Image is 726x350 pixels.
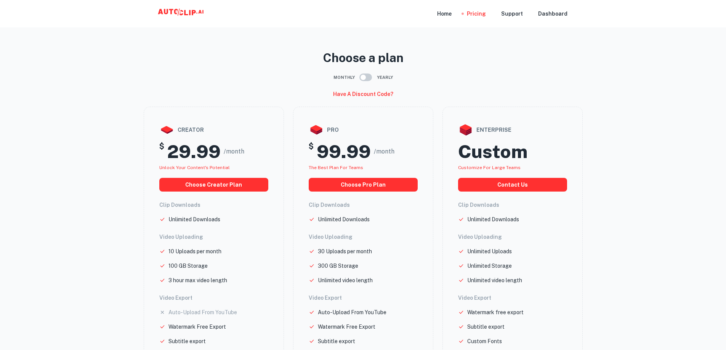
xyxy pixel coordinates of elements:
[168,323,226,331] p: Watermark Free Export
[159,201,268,209] h6: Clip Downloads
[458,122,567,137] div: enterprise
[159,122,268,137] div: creator
[318,323,375,331] p: Watermark Free Export
[309,141,314,163] h5: $
[168,337,206,345] p: Subtitle export
[467,308,524,316] p: Watermark free export
[458,233,567,241] h6: Video Uploading
[309,201,418,209] h6: Clip Downloads
[159,178,268,192] button: choose creator plan
[168,308,237,316] p: Auto-Upload From YouTube
[467,247,512,256] p: Unlimited Uploads
[167,141,221,163] h2: 29.99
[330,88,396,101] button: Have a discount code?
[318,247,372,256] p: 30 Uploads per month
[318,276,373,284] p: Unlimited video length
[168,247,221,256] p: 10 Uploads per month
[159,141,164,163] h5: $
[458,141,527,163] h2: Custom
[377,74,393,81] span: Yearly
[224,147,244,156] span: /month
[458,178,567,192] button: Contact us
[467,337,502,345] p: Custom Fonts
[309,178,418,192] button: choose pro plan
[458,201,567,209] h6: Clip Downloads
[318,337,355,345] p: Subtitle export
[317,141,371,163] h2: 99.99
[159,294,268,302] h6: Video Export
[333,74,355,81] span: Monthly
[467,323,505,331] p: Subtitle export
[144,49,583,67] p: Choose a plan
[309,165,363,170] span: The best plan for teams
[333,90,393,98] h6: Have a discount code?
[458,165,521,170] span: Customize for large teams
[467,215,519,224] p: Unlimited Downloads
[318,262,358,270] p: 300 GB Storage
[467,262,512,270] p: Unlimited Storage
[168,215,220,224] p: Unlimited Downloads
[309,122,418,137] div: pro
[318,215,370,224] p: Unlimited Downloads
[309,233,418,241] h6: Video Uploading
[467,276,522,284] p: Unlimited video length
[309,294,418,302] h6: Video Export
[168,276,227,284] p: 3 hour max video length
[159,233,268,241] h6: Video Uploading
[374,147,394,156] span: /month
[168,262,208,270] p: 100 GB Storage
[159,165,230,170] span: Unlock your Content's potential
[458,294,567,302] h6: Video Export
[318,308,386,316] p: Auto-Upload From YouTube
